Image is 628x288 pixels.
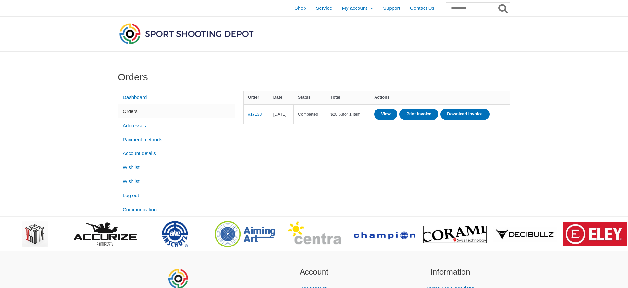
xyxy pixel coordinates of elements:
img: Sport Shooting Depot [118,22,255,46]
a: View order number 17138 [248,112,262,117]
img: brand logo [563,222,627,246]
span: $ [330,112,333,117]
h1: Orders [118,71,510,83]
a: Wishlist [118,175,235,189]
a: Download invoice order number 17138 [440,109,489,120]
h2: Account [254,266,374,278]
td: Completed [294,104,326,124]
a: Orders [118,104,235,118]
button: Search [497,3,510,14]
a: Log out [118,188,235,202]
h2: Information [390,266,510,278]
time: [DATE] [273,112,287,117]
a: View order 17138 [374,109,397,120]
nav: Account pages [118,91,235,217]
a: Communication [118,202,235,216]
span: Date [273,95,283,100]
span: 28.63 [330,112,343,117]
a: Print invoice order number 17138 [399,109,438,120]
span: Total [330,95,340,100]
a: Dashboard [118,91,235,105]
a: Account details [118,146,235,161]
a: Addresses [118,118,235,132]
span: Status [298,95,311,100]
a: Wishlist [118,161,235,175]
span: Actions [374,95,390,100]
a: Payment methods [118,132,235,146]
span: Order [248,95,259,100]
td: for 1 item [326,104,370,124]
